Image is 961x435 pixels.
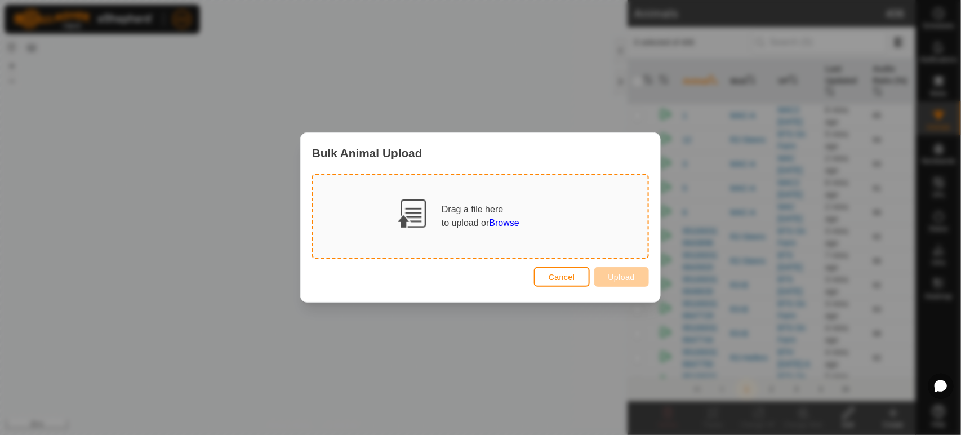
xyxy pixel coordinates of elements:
[442,203,519,230] div: Drag a file here
[490,218,519,228] span: Browse
[312,144,422,162] span: Bulk Animal Upload
[549,273,575,282] span: Cancel
[534,267,590,287] button: Cancel
[442,216,519,230] div: to upload or
[594,267,649,287] button: Upload
[608,273,635,282] span: Upload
